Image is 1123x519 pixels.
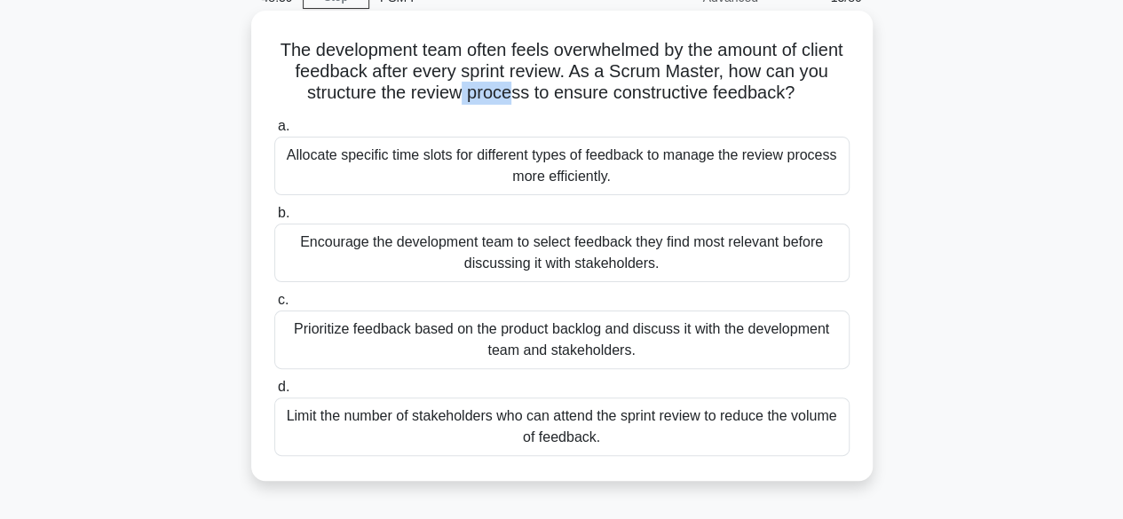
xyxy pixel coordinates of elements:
div: Encourage the development team to select feedback they find most relevant before discussing it wi... [274,224,850,282]
h5: The development team often feels overwhelmed by the amount of client feedback after every sprint ... [273,39,851,105]
div: Prioritize feedback based on the product backlog and discuss it with the development team and sta... [274,311,850,369]
span: d. [278,379,289,394]
span: c. [278,292,289,307]
div: Limit the number of stakeholders who can attend the sprint review to reduce the volume of feedback. [274,397,850,456]
span: b. [278,205,289,220]
span: a. [278,118,289,133]
div: Allocate specific time slots for different types of feedback to manage the review process more ef... [274,137,850,195]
